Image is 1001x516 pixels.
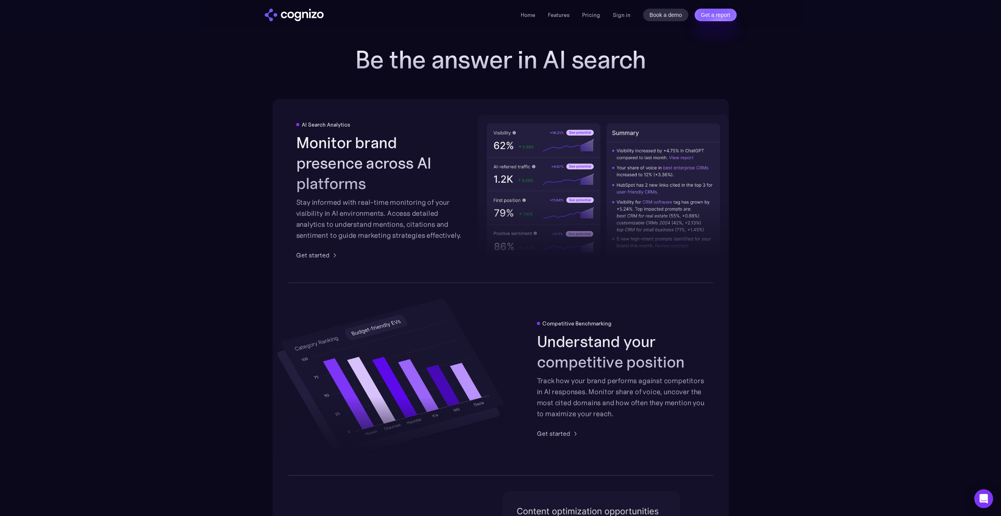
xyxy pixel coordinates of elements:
[537,429,580,438] a: Get started
[521,11,535,18] a: Home
[265,9,324,21] a: home
[537,331,705,372] h2: Understand your competitive position
[296,250,330,260] div: Get started
[537,429,570,438] div: Get started
[643,9,688,21] a: Book a demo
[478,115,729,267] img: AI visibility metrics performance insights
[537,375,705,419] div: Track how your brand performs against competitors in AI responses. Monitor share of voice, uncove...
[695,9,737,21] a: Get a report
[296,197,465,241] div: Stay informed with real-time monitoring of your visibility in AI environments. Access detailed an...
[613,10,630,20] a: Sign in
[296,132,465,194] h2: Monitor brand presence across AI platforms
[974,489,993,508] div: Open Intercom Messenger
[302,121,350,128] div: AI Search Analytics
[296,250,339,260] a: Get started
[548,11,570,18] a: Features
[582,11,600,18] a: Pricing
[542,320,612,327] div: Competitive Benchmarking
[343,46,658,74] h2: Be the answer in AI search
[265,9,324,21] img: cognizo logo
